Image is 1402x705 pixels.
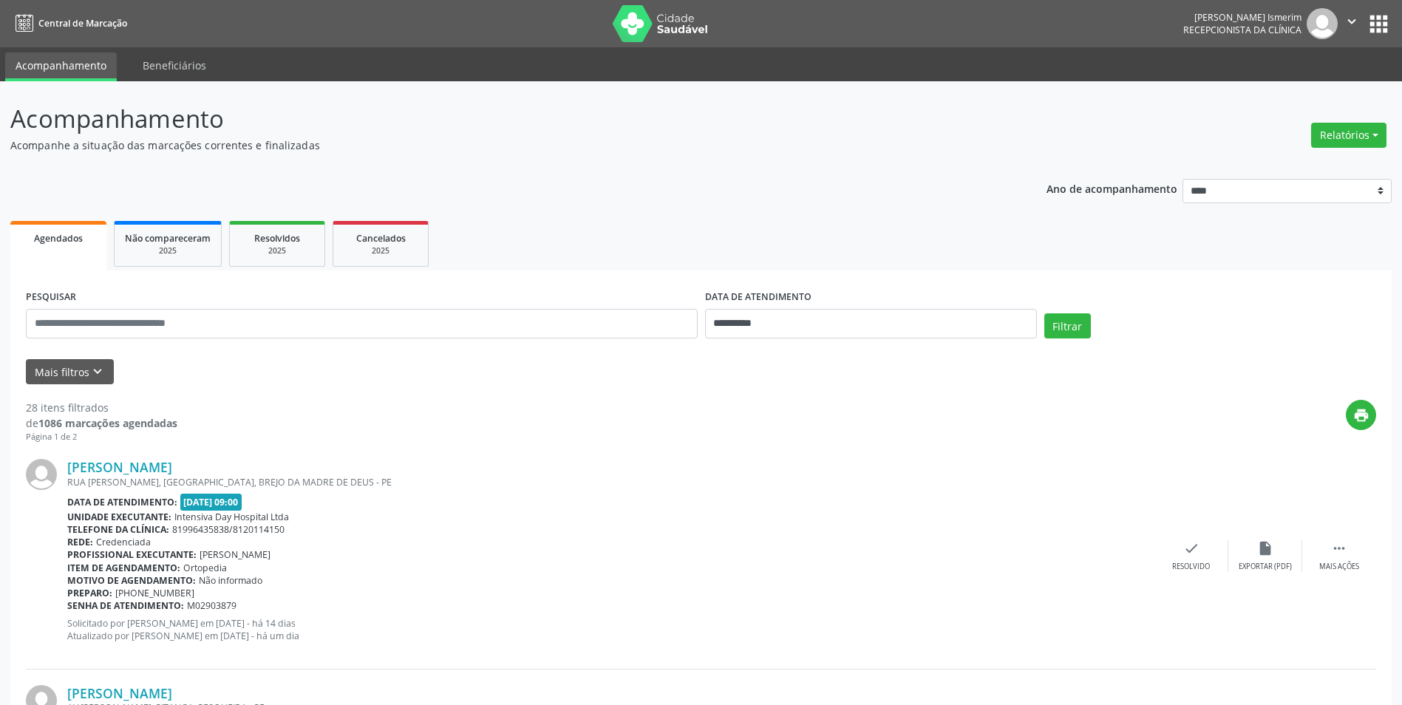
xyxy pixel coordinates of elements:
p: Ano de acompanhamento [1047,179,1177,197]
b: Motivo de agendamento: [67,574,196,587]
span: M02903879 [187,599,236,612]
span: Não compareceram [125,232,211,245]
span: Agendados [34,232,83,245]
div: Exportar (PDF) [1239,562,1292,572]
label: DATA DE ATENDIMENTO [705,286,811,309]
a: [PERSON_NAME] [67,685,172,701]
div: RUA [PERSON_NAME], [GEOGRAPHIC_DATA], BREJO DA MADRE DE DEUS - PE [67,476,1154,488]
span: Recepcionista da clínica [1183,24,1301,36]
span: Credenciada [96,536,151,548]
a: [PERSON_NAME] [67,459,172,475]
div: Página 1 de 2 [26,431,177,443]
p: Acompanhamento [10,101,977,137]
i:  [1344,13,1360,30]
button: apps [1366,11,1392,37]
button: print [1346,400,1376,430]
strong: 1086 marcações agendadas [38,416,177,430]
a: Beneficiários [132,52,217,78]
b: Profissional executante: [67,548,197,561]
div: Resolvido [1172,562,1210,572]
i: print [1353,407,1369,423]
img: img [26,459,57,490]
div: de [26,415,177,431]
span: [PERSON_NAME] [200,548,270,561]
div: 2025 [240,245,314,256]
p: Acompanhe a situação das marcações correntes e finalizadas [10,137,977,153]
button:  [1338,8,1366,39]
span: [DATE] 09:00 [180,494,242,511]
b: Rede: [67,536,93,548]
a: Central de Marcação [10,11,127,35]
div: 2025 [344,245,418,256]
i: keyboard_arrow_down [89,364,106,380]
span: [PHONE_NUMBER] [115,587,194,599]
div: 2025 [125,245,211,256]
b: Senha de atendimento: [67,599,184,612]
img: img [1307,8,1338,39]
b: Telefone da clínica: [67,523,169,536]
label: PESQUISAR [26,286,76,309]
button: Filtrar [1044,313,1091,338]
i:  [1331,540,1347,556]
span: Intensiva Day Hospital Ltda [174,511,289,523]
b: Unidade executante: [67,511,171,523]
a: Acompanhamento [5,52,117,81]
i: check [1183,540,1199,556]
span: Resolvidos [254,232,300,245]
span: Central de Marcação [38,17,127,30]
button: Mais filtroskeyboard_arrow_down [26,359,114,385]
i: insert_drive_file [1257,540,1273,556]
b: Data de atendimento: [67,496,177,508]
span: 81996435838/8120114150 [172,523,285,536]
b: Preparo: [67,587,112,599]
div: 28 itens filtrados [26,400,177,415]
span: Cancelados [356,232,406,245]
b: Item de agendamento: [67,562,180,574]
p: Solicitado por [PERSON_NAME] em [DATE] - há 14 dias Atualizado por [PERSON_NAME] em [DATE] - há u... [67,617,1154,642]
div: [PERSON_NAME] Ismerim [1183,11,1301,24]
button: Relatórios [1311,123,1386,148]
span: Ortopedia [183,562,227,574]
span: Não informado [199,574,262,587]
div: Mais ações [1319,562,1359,572]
